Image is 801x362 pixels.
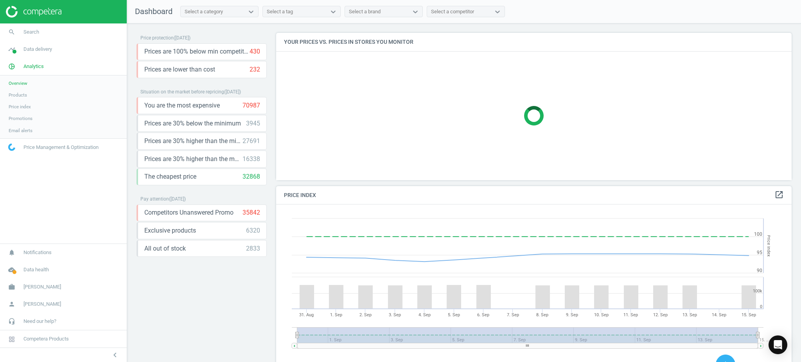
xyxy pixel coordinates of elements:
[242,208,260,217] div: 35842
[140,196,169,202] span: Pay attention
[9,127,32,134] span: Email alerts
[769,335,787,354] div: Open Intercom Messenger
[267,8,293,15] div: Select a tag
[4,314,19,329] i: headset_mic
[4,42,19,57] i: timeline
[276,186,792,204] h4: Price Index
[754,231,762,237] text: 100
[276,33,792,51] h4: Your prices vs. prices in stores you monitor
[359,312,372,317] tspan: 2. Sep
[4,59,19,74] i: pie_chart_outlined
[23,318,56,325] span: Need our help?
[23,29,39,36] span: Search
[242,101,260,110] div: 70987
[757,268,762,273] text: 90
[23,63,44,70] span: Analytics
[299,312,314,317] tspan: 31. Aug
[9,115,32,122] span: Promotions
[23,335,69,342] span: Competera Products
[9,92,27,98] span: Products
[224,89,241,95] span: ( [DATE] )
[144,226,196,235] span: Exclusive products
[477,312,489,317] tspan: 6. Sep
[144,155,242,163] span: Prices are 30% higher than the maximal
[144,65,215,74] span: Prices are lower than cost
[242,172,260,181] div: 32868
[144,208,233,217] span: Competitors Unanswered Promo
[242,155,260,163] div: 16338
[712,312,726,317] tspan: 14. Sep
[110,350,120,360] i: chevron_left
[753,289,762,294] text: 100k
[135,7,172,16] span: Dashboard
[6,6,61,18] img: ajHJNr6hYgQAAAAASUVORK5CYII=
[140,35,174,41] span: Price protection
[144,244,186,253] span: All out of stock
[185,8,223,15] div: Select a category
[9,80,27,86] span: Overview
[144,47,250,56] span: Prices are 100% below min competitor
[742,312,756,317] tspan: 15. Sep
[246,244,260,253] div: 2833
[250,65,260,74] div: 232
[623,312,638,317] tspan: 11. Sep
[760,304,762,309] text: 0
[389,312,401,317] tspan: 3. Sep
[105,350,125,360] button: chevron_left
[23,46,52,53] span: Data delivery
[507,312,519,317] tspan: 7. Sep
[418,312,431,317] tspan: 4. Sep
[23,144,99,151] span: Price Management & Optimization
[242,137,260,145] div: 27691
[431,8,474,15] div: Select a competitor
[766,235,771,256] tspan: Price Index
[759,337,769,342] tspan: 15. …
[9,104,31,110] span: Price index
[250,47,260,56] div: 430
[144,172,196,181] span: The cheapest price
[23,283,61,290] span: [PERSON_NAME]
[566,312,578,317] tspan: 9. Sep
[4,297,19,312] i: person
[140,89,224,95] span: Situation on the market before repricing
[330,312,342,317] tspan: 1. Sep
[246,226,260,235] div: 6320
[23,249,52,256] span: Notifications
[23,301,61,308] span: [PERSON_NAME]
[653,312,668,317] tspan: 12. Sep
[4,25,19,39] i: search
[536,312,548,317] tspan: 8. Sep
[169,196,186,202] span: ( [DATE] )
[757,250,762,255] text: 95
[8,143,15,151] img: wGWNvw8QSZomAAAAABJRU5ErkJggg==
[174,35,190,41] span: ( [DATE] )
[144,101,220,110] span: You are the most expensive
[682,312,697,317] tspan: 13. Sep
[774,190,784,200] a: open_in_new
[246,119,260,128] div: 3945
[4,262,19,277] i: cloud_done
[448,312,460,317] tspan: 5. Sep
[144,137,242,145] span: Prices are 30% higher than the minimum
[4,245,19,260] i: notifications
[594,312,609,317] tspan: 10. Sep
[144,119,241,128] span: Prices are 30% below the minimum
[349,8,381,15] div: Select a brand
[4,280,19,294] i: work
[23,266,49,273] span: Data health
